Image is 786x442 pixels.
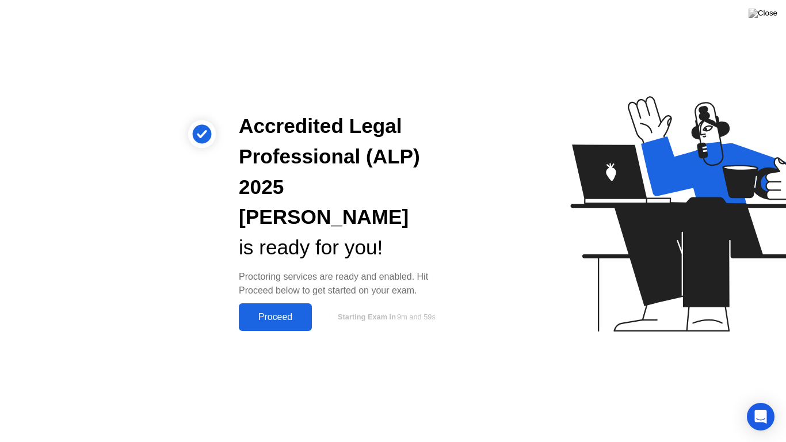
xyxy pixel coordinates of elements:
[242,312,308,322] div: Proceed
[397,313,436,321] span: 9m and 59s
[239,303,312,331] button: Proceed
[239,111,453,233] div: Accredited Legal Professional (ALP) 2025 [PERSON_NAME]
[318,306,453,328] button: Starting Exam in9m and 59s
[749,9,777,18] img: Close
[747,403,774,430] div: Open Intercom Messenger
[239,270,453,298] div: Proctoring services are ready and enabled. Hit Proceed below to get started on your exam.
[239,233,453,263] div: is ready for you!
